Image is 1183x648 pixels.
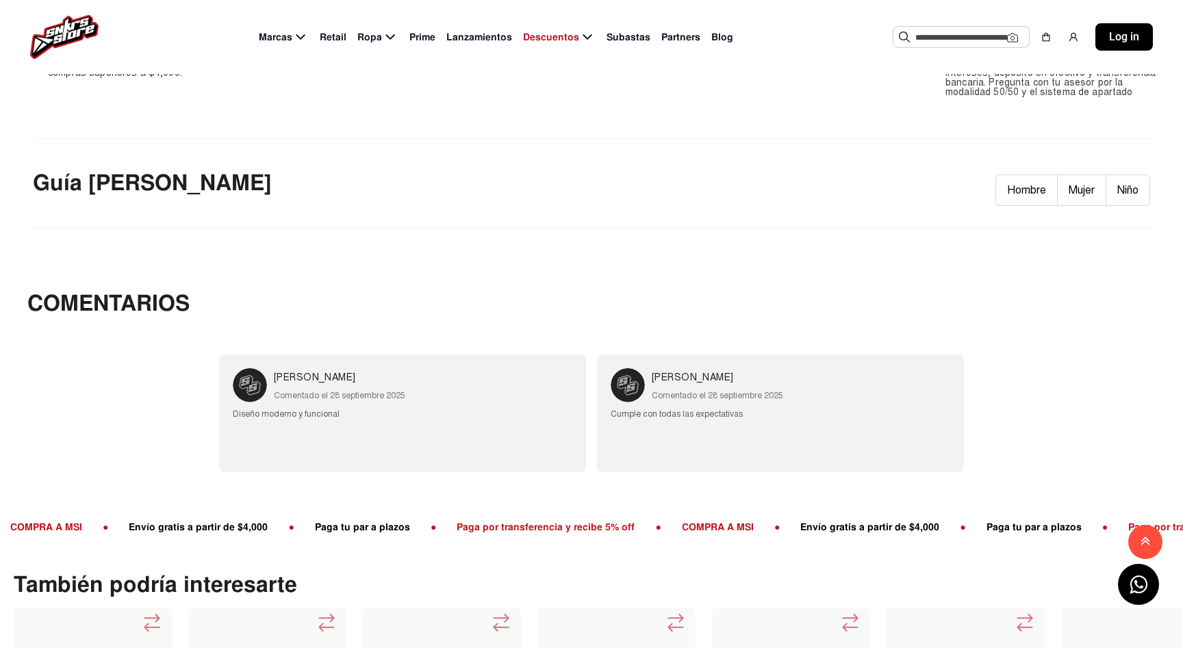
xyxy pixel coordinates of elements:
[1106,174,1150,206] button: Niño
[523,30,579,44] span: Descuentos
[645,521,671,533] span: ●
[274,391,405,400] p: Comentado el 28 septiembre 2025
[30,15,99,59] img: logo
[1041,31,1052,42] img: shopping
[976,521,1092,533] span: Paga tu par a plazos
[27,289,190,319] h1: Comentarios
[611,368,645,402] img: TEST
[790,521,950,533] span: Envío gratis a partir de $4,000
[118,521,278,533] span: Envío gratis a partir de $4,000
[274,370,405,385] h3: [PERSON_NAME]
[14,574,1183,596] p: También podría interesarte
[607,30,650,44] span: Subastas
[305,521,420,533] span: Paga tu par a plazos
[899,31,910,42] img: Buscar
[233,368,267,402] img: TEST
[259,30,292,44] span: Marcas
[945,59,1169,97] h2: Paga con tarjeta de crédito, débito. Meses sin intereses, depósito en efectivo y transferencia ba...
[33,168,272,198] p: Guía [PERSON_NAME]
[409,30,435,44] span: Prime
[1007,32,1018,43] img: Cámara
[995,174,1058,206] button: Hombre
[661,30,700,44] span: Partners
[357,30,382,44] span: Ropa
[320,30,346,44] span: Retail
[652,391,783,400] p: Comentado el 28 septiembre 2025
[652,370,783,385] h3: [PERSON_NAME]
[446,30,512,44] span: Lanzamientos
[1109,29,1139,45] span: Log in
[1058,174,1106,206] button: Mujer
[711,30,733,44] span: Blog
[420,521,446,533] span: ●
[278,521,304,533] span: ●
[1092,521,1118,533] span: ●
[233,409,340,419] p: Diseño moderno y funcional
[48,59,272,78] h2: Envío gratis a toda la [GEOGRAPHIC_DATA] en compras superiores a $4,000.
[672,521,764,533] span: COMPRA A MSI
[1068,31,1079,42] img: user
[950,521,976,533] span: ●
[764,521,790,533] span: ●
[611,409,743,419] p: Cumple con todas las expectativas
[446,521,645,533] span: Paga por transferencia y recibe 5% off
